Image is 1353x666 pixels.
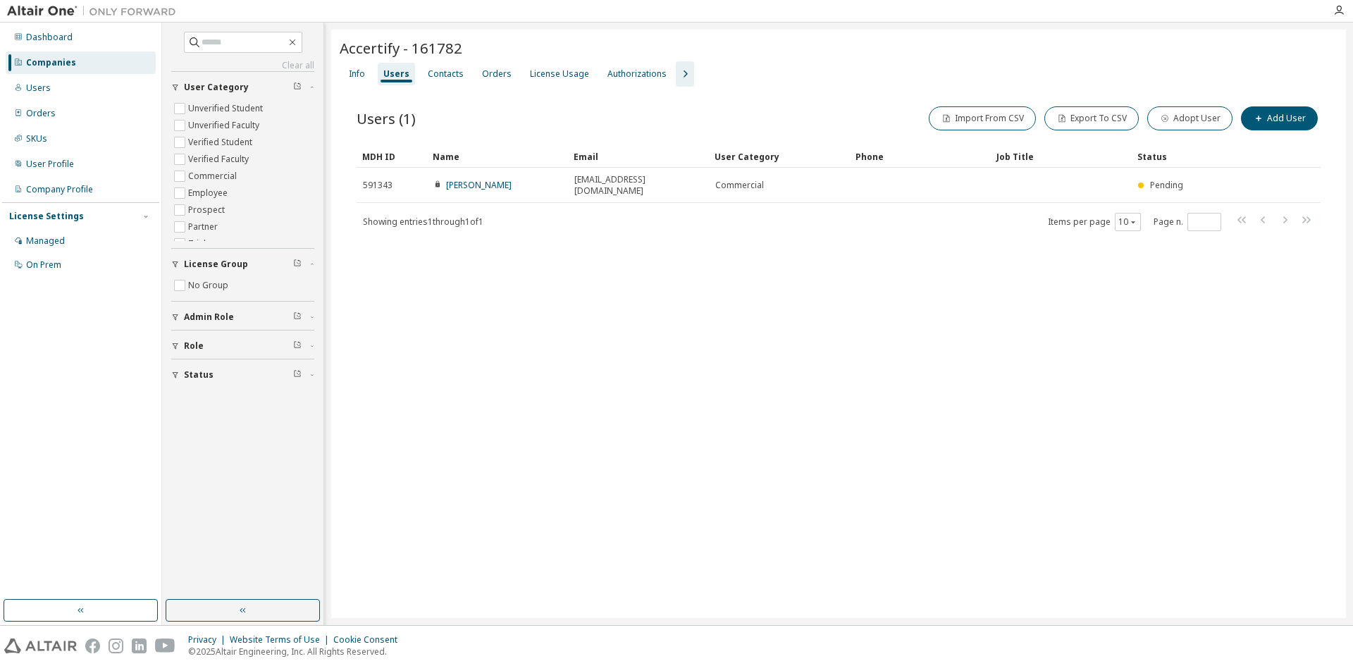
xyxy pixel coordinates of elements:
span: Showing entries 1 through 1 of 1 [363,216,483,228]
span: Clear filter [293,259,302,270]
div: User Category [715,145,844,168]
div: Company Profile [26,184,93,195]
div: User Profile [26,159,74,170]
div: Status [1137,145,1236,168]
div: Name [433,145,562,168]
button: License Group [171,249,314,280]
span: Pending [1150,179,1183,191]
span: License Group [184,259,248,270]
button: Add User [1241,106,1318,130]
label: Verified Faculty [188,151,252,168]
div: MDH ID [362,145,421,168]
button: Role [171,331,314,362]
a: [PERSON_NAME] [446,179,512,191]
div: Authorizations [607,68,667,80]
span: Role [184,340,204,352]
button: Status [171,359,314,390]
button: Admin Role [171,302,314,333]
label: Prospect [188,202,228,218]
div: Privacy [188,634,230,646]
span: Clear filter [293,312,302,323]
div: SKUs [26,133,47,144]
div: License Usage [530,68,589,80]
button: Export To CSV [1044,106,1139,130]
div: Cookie Consent [333,634,406,646]
span: Items per page [1048,213,1141,231]
span: Admin Role [184,312,234,323]
img: facebook.svg [85,639,100,653]
label: No Group [188,277,231,294]
span: Accertify - 161782 [340,38,462,58]
img: youtube.svg [155,639,175,653]
label: Commercial [188,168,240,185]
p: © 2025 Altair Engineering, Inc. All Rights Reserved. [188,646,406,658]
div: Info [349,68,365,80]
div: Managed [26,235,65,247]
div: Companies [26,57,76,68]
button: Adopt User [1147,106,1232,130]
span: Users (1) [357,109,416,128]
img: Altair One [7,4,183,18]
img: altair_logo.svg [4,639,77,653]
span: Clear filter [293,82,302,93]
button: User Category [171,72,314,103]
label: Unverified Student [188,100,266,117]
div: Website Terms of Use [230,634,333,646]
div: Dashboard [26,32,73,43]
div: Email [574,145,703,168]
label: Partner [188,218,221,235]
a: Clear all [171,60,314,71]
label: Verified Student [188,134,255,151]
img: instagram.svg [109,639,123,653]
div: Users [26,82,51,94]
span: User Category [184,82,249,93]
div: Orders [482,68,512,80]
div: Users [383,68,409,80]
button: 10 [1118,216,1137,228]
button: Import From CSV [929,106,1036,130]
img: linkedin.svg [132,639,147,653]
span: [EMAIL_ADDRESS][DOMAIN_NAME] [574,174,703,197]
span: Clear filter [293,340,302,352]
span: Commercial [715,180,764,191]
label: Employee [188,185,230,202]
label: Unverified Faculty [188,117,262,134]
span: Clear filter [293,369,302,381]
div: Orders [26,108,56,119]
div: Phone [855,145,985,168]
span: Page n. [1154,213,1221,231]
span: 591343 [363,180,393,191]
div: Contacts [428,68,464,80]
label: Trial [188,235,209,252]
div: On Prem [26,259,61,271]
div: License Settings [9,211,84,222]
div: Job Title [996,145,1126,168]
span: Status [184,369,214,381]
